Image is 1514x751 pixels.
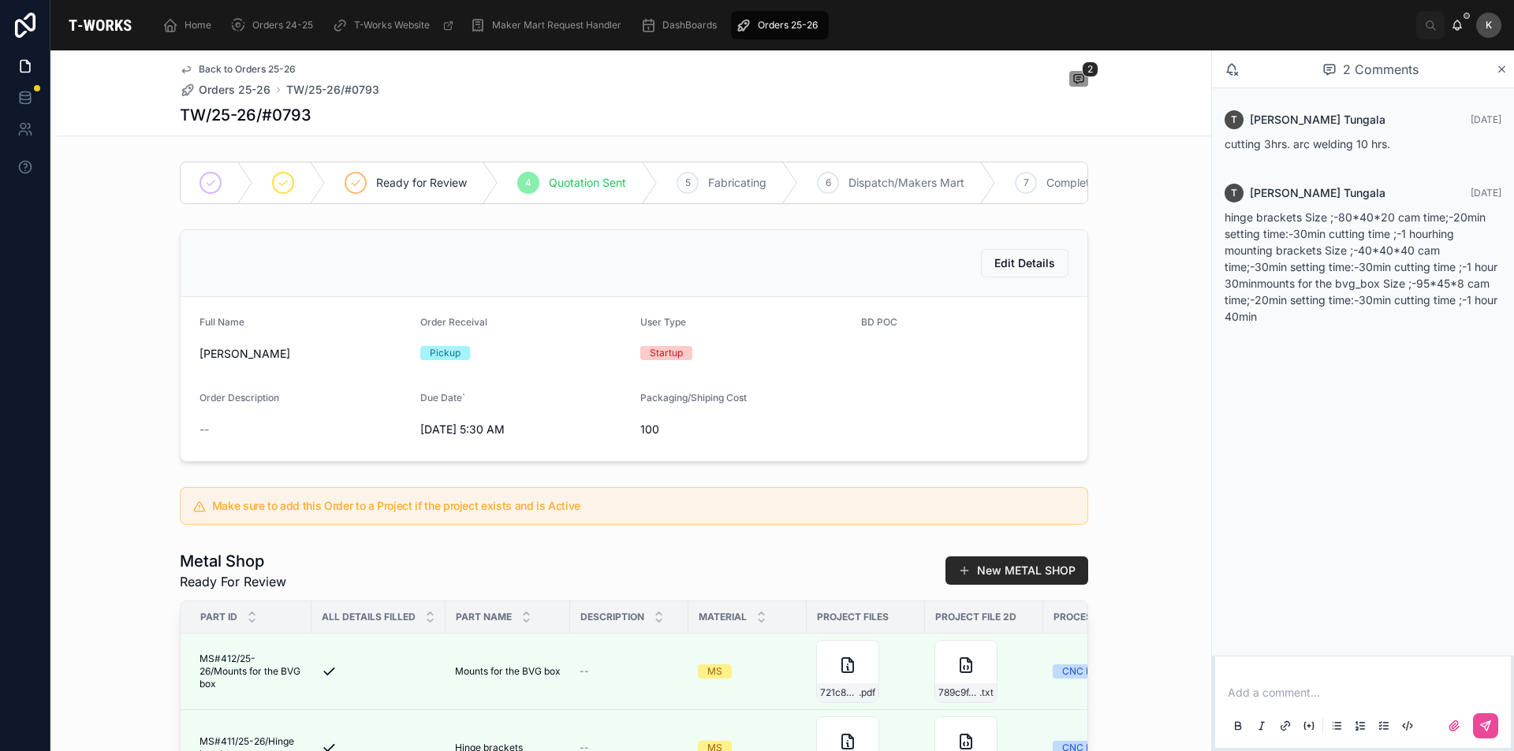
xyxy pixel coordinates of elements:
a: Orders 24-25 [226,11,324,39]
span: Ready For Review [180,572,286,591]
div: CNC Milling [1062,664,1115,679]
span: 789c9f42-7afd-4243-b9f4-45c1f15fff42-mounts-for-the-bvg_box [938,686,979,699]
span: 2 Comments [1343,60,1419,79]
span: Part Name [456,611,512,623]
button: Edit Details [981,249,1068,277]
span: -- [580,665,589,678]
span: [PERSON_NAME] Tungala [1250,185,1385,201]
span: Quotation Sent [549,175,626,191]
span: Project File 2D [935,611,1016,623]
span: [PERSON_NAME] [200,346,408,362]
span: Project Files [817,611,889,623]
span: .txt [979,686,994,699]
a: Orders 25-26 [731,11,829,39]
span: Orders 24-25 [252,19,313,32]
span: Fabricating [708,175,766,191]
span: Dispatch/Makers Mart [848,175,964,191]
h1: Metal Shop [180,550,286,572]
span: .pdf [859,686,875,699]
span: 2 [1082,61,1098,77]
span: [DATE] 5:30 AM [420,422,628,437]
span: BD POC [861,316,897,328]
span: 7 [1024,177,1029,189]
span: Full Name [200,316,244,328]
span: Due Date` [420,392,465,403]
span: 5 [685,177,691,189]
span: Order Receival [420,316,487,328]
p: cutting 3hrs. arc welding 10 hrs. [1225,136,1501,152]
button: 2 [1069,71,1088,90]
span: Part ID [200,611,237,623]
div: Startup [650,346,683,360]
button: New METAL SHOP [945,556,1088,585]
span: Orders 25-26 [199,82,270,98]
span: [DATE] [1471,187,1501,199]
div: MS [707,664,722,679]
span: Mounts for the BVG box [455,665,561,678]
span: T-Works Website [354,19,430,32]
span: User Type [640,316,686,328]
span: Order Description [200,392,279,403]
span: All Details Filled [322,611,416,623]
span: 4 [525,177,531,189]
p: hinge brackets Size ;-80*40*20 cam time;-20min setting time:-30min cutting time ;-1 hourhing moun... [1225,209,1501,325]
span: T [1231,113,1237,126]
a: DashBoards [636,11,728,39]
h5: Make sure to add this Order to a Project if the project exists and is Active [212,500,1075,511]
span: 721c8c81-e5e4-4884-8240-38b00de4e65b-mounts-for-the-bvg_box [820,686,859,699]
span: K [1486,19,1492,32]
span: [PERSON_NAME] Tungala [1250,112,1385,128]
div: scrollable content [150,8,1416,43]
span: Material [699,611,747,623]
span: T [1231,187,1237,199]
span: Process Type [1053,611,1126,623]
h1: TW/25-26/#0793 [180,104,311,126]
span: Ready for Review [376,175,467,191]
span: Packaging/Shiping Cost [640,392,747,403]
a: Maker Mart Request Handler [465,11,632,39]
a: Home [158,11,222,39]
span: Complete [1046,175,1096,191]
span: Description [580,611,644,623]
span: Maker Mart Request Handler [492,19,621,32]
span: MS#412/25-26/Mounts for the BVG box [200,652,302,690]
span: Home [185,19,211,32]
span: DashBoards [662,19,717,32]
span: 6 [826,177,831,189]
a: Back to Orders 25-26 [180,63,296,76]
span: [DATE] [1471,113,1501,125]
a: Orders 25-26 [180,82,270,98]
img: App logo [63,13,137,38]
span: Edit Details [994,255,1055,271]
div: Pickup [430,346,461,360]
span: -- [200,422,209,437]
span: Back to Orders 25-26 [199,63,296,76]
a: TW/25-26/#0793 [286,82,379,98]
span: Orders 25-26 [758,19,818,32]
a: T-Works Website [327,11,462,39]
span: 100 [640,422,848,437]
